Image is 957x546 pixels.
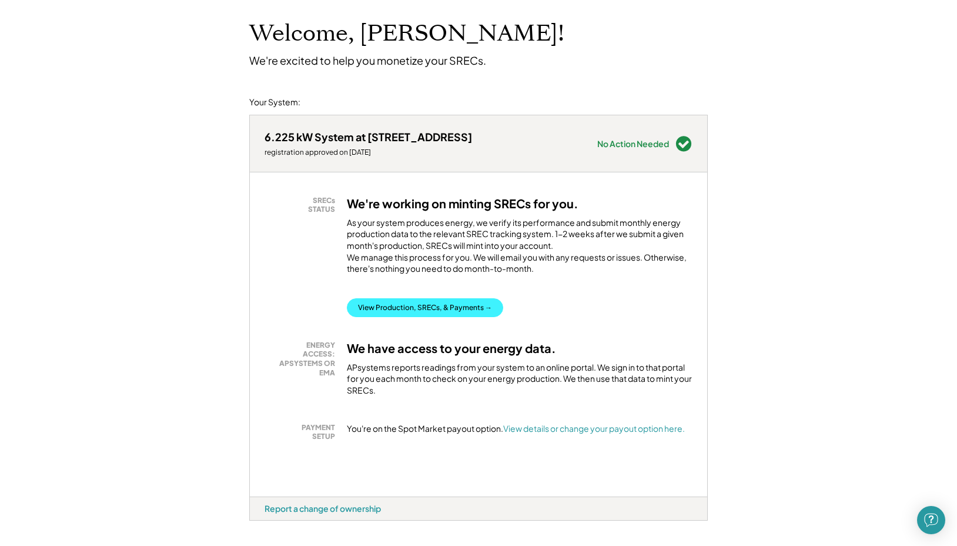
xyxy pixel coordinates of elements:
[265,503,381,514] div: Report a change of ownership
[347,196,578,211] h3: We're working on minting SRECs for you.
[503,423,685,434] a: View details or change your payout option here.
[270,341,335,377] div: ENERGY ACCESS: APSYSTEMS OR EMA
[597,139,669,148] div: No Action Needed
[270,423,335,441] div: PAYMENT SETUP
[249,96,300,108] div: Your System:
[249,20,564,48] h1: Welcome, [PERSON_NAME]!
[347,298,503,317] button: View Production, SRECs, & Payments →
[347,423,685,435] div: You're on the Spot Market payout option.
[347,341,556,356] h3: We have access to your energy data.
[270,196,335,214] div: SRECs STATUS
[917,506,945,534] div: Open Intercom Messenger
[265,148,472,157] div: registration approved on [DATE]
[265,130,472,144] div: 6.225 kW System at [STREET_ADDRESS]
[249,54,486,67] div: We're excited to help you monetize your SRECs.
[347,362,692,397] div: APsystems reports readings from your system to an online portal. We sign in to that portal for yo...
[249,521,289,525] div: 16yvgl0v - VA Distributed
[347,217,692,281] div: As your system produces energy, we verify its performance and submit monthly energy production da...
